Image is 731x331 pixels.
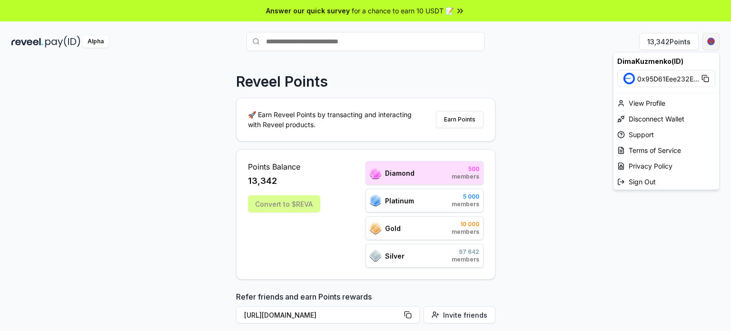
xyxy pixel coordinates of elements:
div: Disconnect Wallet [613,111,719,127]
div: DimaKuzmenko(ID) [613,52,719,70]
span: 0x95D61Eee232E ... [637,73,699,83]
div: Sign Out [613,174,719,190]
div: View Profile [613,95,719,111]
a: Support [613,127,719,142]
img: Base [623,73,635,84]
a: Privacy Policy [613,158,719,174]
a: Terms of Service [613,142,719,158]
